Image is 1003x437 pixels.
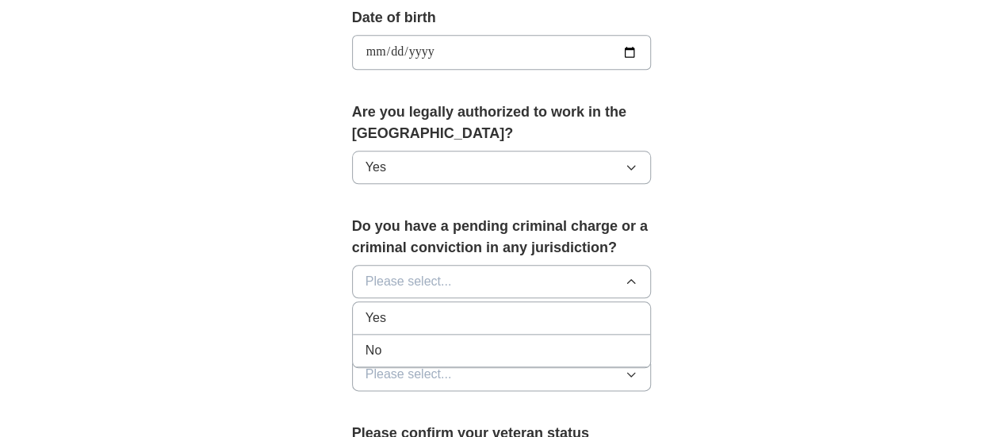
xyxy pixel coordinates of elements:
button: Yes [352,151,652,184]
span: No [366,341,381,360]
label: Are you legally authorized to work in the [GEOGRAPHIC_DATA]? [352,102,652,144]
span: Please select... [366,272,452,291]
button: Please select... [352,265,652,298]
button: Please select... [352,358,652,391]
label: Do you have a pending criminal charge or a criminal conviction in any jurisdiction? [352,216,652,259]
span: Yes [366,309,386,328]
span: Yes [366,158,386,177]
span: Please select... [366,365,452,384]
label: Date of birth [352,7,652,29]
